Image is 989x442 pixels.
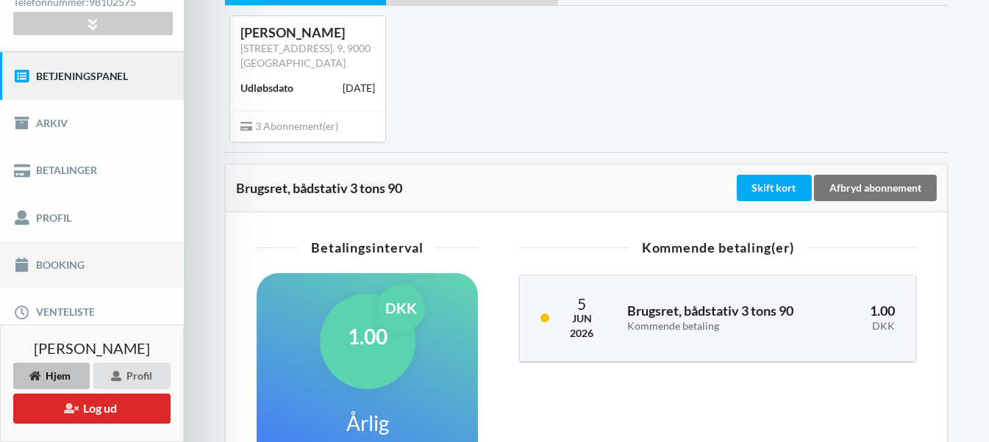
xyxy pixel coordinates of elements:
[627,302,821,332] h3: Brugsret, bådstativ 3 tons 90
[814,175,937,201] div: Afbryd abonnement
[570,311,593,326] div: Jun
[240,24,375,41] div: [PERSON_NAME]
[240,42,371,69] a: [STREET_ADDRESS]. 9, 9000 [GEOGRAPHIC_DATA]
[737,175,812,201] div: Skift kort
[34,341,150,355] span: [PERSON_NAME]
[257,241,478,254] div: Betalingsinterval
[346,410,389,436] h1: Årlig
[377,284,425,332] div: DKK
[13,394,171,424] button: Log ud
[519,241,916,254] div: Kommende betaling(er)
[13,363,90,389] div: Hjem
[240,81,293,95] div: Udløbsdato
[93,363,171,389] div: Profil
[627,320,821,333] div: Kommende betaling
[236,181,734,195] div: Brugsret, bådstativ 3 tons 90
[348,323,388,349] h1: 1.00
[842,302,895,332] h3: 1.00
[570,296,593,311] div: 5
[343,81,375,95] div: [DATE]
[842,320,895,333] div: DKK
[570,326,593,341] div: 2026
[240,120,338,132] span: 3 Abonnement(er)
